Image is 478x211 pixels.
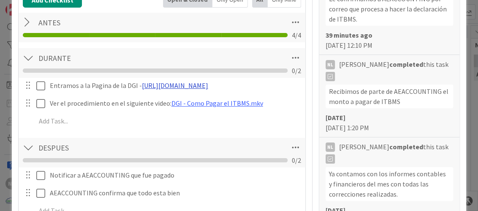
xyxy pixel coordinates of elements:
b: completed [389,142,423,151]
b: 39 minutes ago [326,31,372,39]
span: 4 / 4 [292,30,301,40]
p: Entramos a la Pagina de la DGI - [50,81,299,90]
b: completed [389,60,423,69]
span: [PERSON_NAME] this task [339,142,448,164]
b: [DATE] [326,113,345,122]
a: DGI - Como Pagar el ITBMS.mkv [171,99,263,107]
div: Recibimos de parte de AEACCOUNTING el monto a pagar de ITBMS [326,85,453,108]
div: [DATE] 1:20 PM [326,112,453,133]
input: Add Checklist... [35,15,211,30]
p: Notificar a AEACCOUNTING que fue pagado [50,170,299,180]
span: 0 / 2 [292,66,301,76]
div: Ya contamos con los informes contables y financieros del mes con todas las correcciones realizadas. [326,167,453,201]
input: Add Checklist... [35,140,211,155]
span: 0 / 2 [292,155,301,165]
div: NL [326,60,335,69]
div: [DATE] 12:10 PM [326,30,453,50]
div: NL [326,142,335,152]
a: [URL][DOMAIN_NAME] [142,81,208,90]
span: [PERSON_NAME] this task [339,59,448,81]
p: Ver el procedimiento en el siguiente video: [50,99,299,108]
input: Add Checklist... [35,50,211,66]
p: AEACCOUNTING confirma que todo esta bien [50,188,299,198]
